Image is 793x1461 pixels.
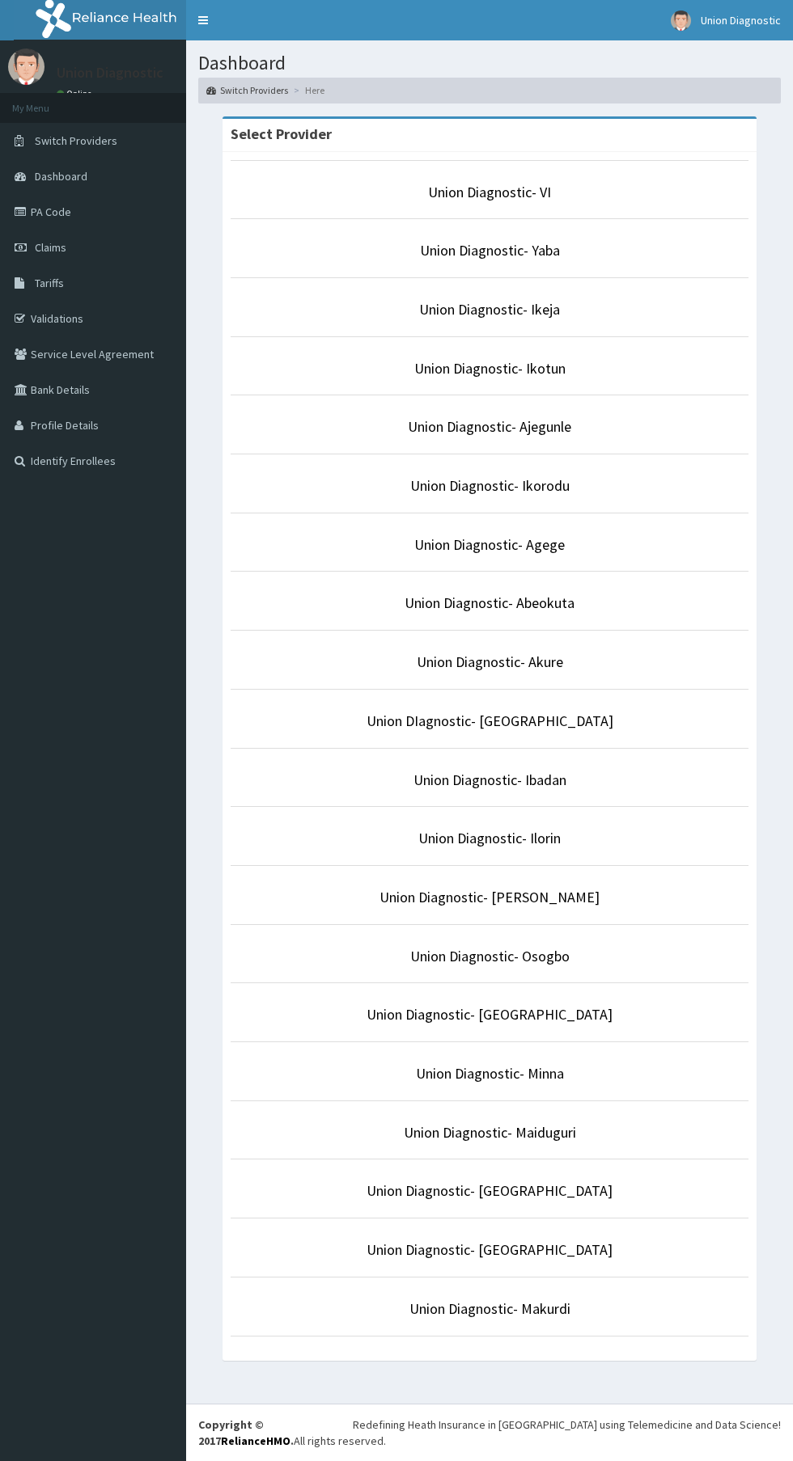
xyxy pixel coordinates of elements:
[35,240,66,255] span: Claims
[198,53,781,74] h1: Dashboard
[416,1064,564,1083] a: Union Diagnostic- Minna
[231,125,332,143] strong: Select Provider
[8,49,45,85] img: User Image
[414,535,565,554] a: Union Diagnostic- Agege
[35,276,64,290] span: Tariffs
[290,83,324,97] li: Here
[367,1181,613,1200] a: Union Diagnostic- [GEOGRAPHIC_DATA]
[35,133,117,148] span: Switch Providers
[221,1434,290,1448] a: RelianceHMO
[417,652,563,671] a: Union Diagnostic- Akure
[420,241,560,260] a: Union Diagnostic- Yaba
[428,183,551,201] a: Union Diagnostic- VI
[367,711,613,730] a: Union DIagnostic- [GEOGRAPHIC_DATA]
[35,169,87,184] span: Dashboard
[671,11,691,31] img: User Image
[367,1240,613,1259] a: Union Diagnostic- [GEOGRAPHIC_DATA]
[701,13,781,27] span: Union Diagnostic
[186,1404,793,1461] footer: All rights reserved.
[405,593,575,612] a: Union Diagnostic- Abeokuta
[410,947,570,965] a: Union Diagnostic- Osogbo
[413,771,566,789] a: Union Diagnostic- Ibadan
[353,1417,781,1433] div: Redefining Heath Insurance in [GEOGRAPHIC_DATA] using Telemedicine and Data Science!
[414,359,566,378] a: Union Diagnostic- Ikotun
[408,417,571,436] a: Union Diagnostic- Ajegunle
[57,88,95,99] a: Online
[410,476,570,495] a: Union Diagnostic- Ikorodu
[409,1299,570,1318] a: Union Diagnostic- Makurdi
[198,1417,294,1448] strong: Copyright © 2017 .
[206,83,288,97] a: Switch Providers
[367,1005,613,1024] a: Union Diagnostic- [GEOGRAPHIC_DATA]
[419,300,560,319] a: Union Diagnostic- Ikeja
[404,1123,576,1142] a: Union Diagnostic- Maiduguri
[418,829,561,847] a: Union Diagnostic- Ilorin
[57,65,163,80] p: Union Diagnostic
[380,888,600,906] a: Union Diagnostic- [PERSON_NAME]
